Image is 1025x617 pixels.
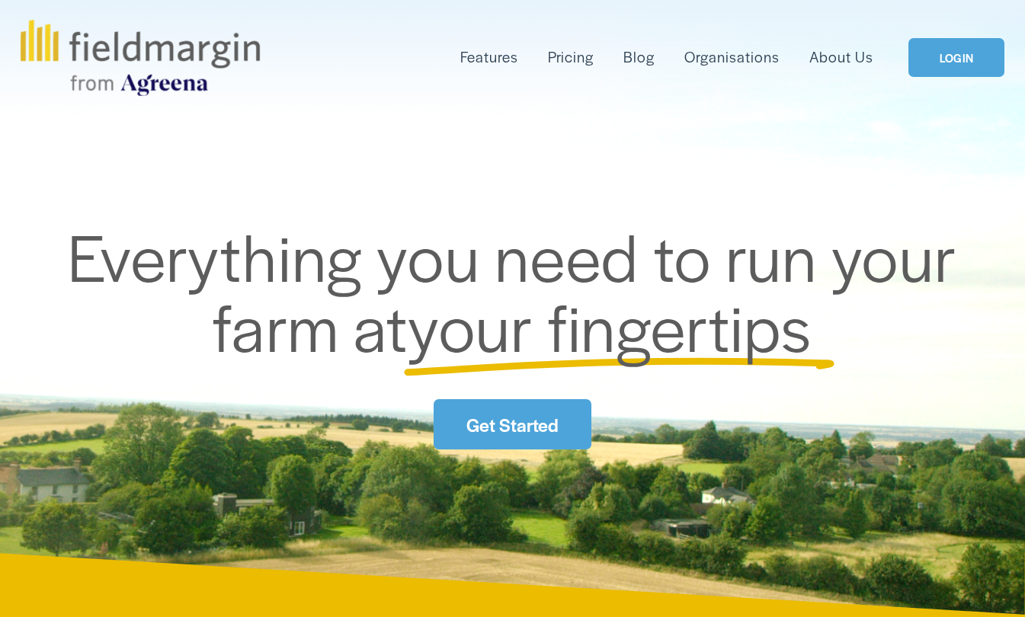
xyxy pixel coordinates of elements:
[809,45,873,69] a: About Us
[908,38,1004,77] a: LOGIN
[408,280,812,371] span: your fingertips
[434,399,591,450] a: Get Started
[460,46,518,68] span: Features
[623,45,655,69] a: Blog
[548,45,594,69] a: Pricing
[68,209,971,371] span: Everything you need to run your farm at
[684,45,780,69] a: Organisations
[21,20,260,96] img: fieldmargin.com
[460,45,518,69] a: folder dropdown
